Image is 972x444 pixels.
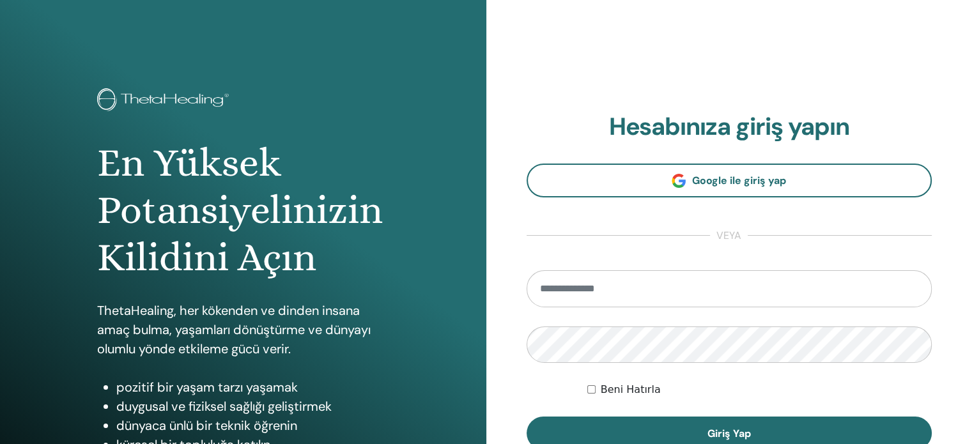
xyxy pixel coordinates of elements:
[97,301,389,358] p: ThetaHealing, her kökenden ve dinden insana amaç bulma, yaşamları dönüştürme ve dünyayı olumlu yö...
[97,139,389,282] h1: En Yüksek Potansiyelinizin Kilidini Açın
[692,174,786,187] span: Google ile giriş yap
[527,112,932,142] h2: Hesabınıza giriş yapın
[710,228,748,243] span: veya
[587,382,932,397] div: Keep me authenticated indefinitely or until I manually logout
[707,427,751,440] span: Giriş Yap
[116,416,389,435] li: dünyaca ünlü bir teknik öğrenin
[116,378,389,397] li: pozitif bir yaşam tarzı yaşamak
[527,164,932,197] a: Google ile giriş yap
[116,397,389,416] li: duygusal ve fiziksel sağlığı geliştirmek
[601,382,661,397] label: Beni Hatırla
